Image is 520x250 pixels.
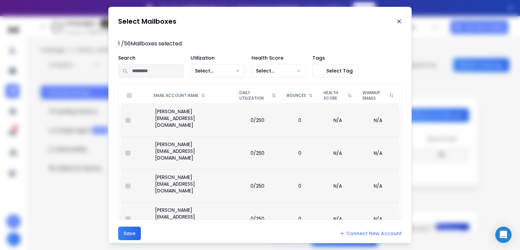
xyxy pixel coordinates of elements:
[118,227,141,240] button: Save
[285,183,314,189] p: 0
[340,230,402,237] a: Connect New Account
[285,117,314,124] p: 0
[234,104,281,137] td: 0/250
[312,55,359,61] p: Tags
[285,215,314,222] p: 0
[322,117,353,124] p: N/A
[322,150,353,157] p: N/A
[239,90,269,101] p: DAILY UTILIZATION
[357,202,399,235] td: N/A
[322,215,353,222] p: N/A
[155,174,230,194] p: [PERSON_NAME][EMAIL_ADDRESS][DOMAIN_NAME]
[155,108,230,128] p: [PERSON_NAME][EMAIL_ADDRESS][DOMAIN_NAME]
[324,90,345,101] p: HEALTH SCORE
[155,141,230,161] p: [PERSON_NAME][EMAIL_ADDRESS][DOMAIN_NAME]
[234,169,281,202] td: 0/250
[285,150,314,157] p: 0
[234,202,281,235] td: 0/250
[252,64,306,78] button: Select...
[322,183,353,189] p: N/A
[118,17,176,26] h1: Select Mailboxes
[118,55,184,61] p: Search
[495,227,512,243] div: Open Intercom Messenger
[357,169,399,202] td: N/A
[118,40,402,48] p: 1 / 56 Mailboxes selected
[155,207,230,227] p: [PERSON_NAME][EMAIL_ADDRESS][DOMAIN_NAME]
[234,137,281,169] td: 0/250
[312,64,359,78] button: Select Tag
[191,64,245,78] button: Select...
[252,55,306,61] p: Health Score
[363,90,387,101] p: WARMUP EMAILS
[357,137,399,169] td: N/A
[154,93,229,98] div: EMAIL ACCOUNT NAME
[287,93,306,98] p: BOUNCES
[357,104,399,137] td: N/A
[191,55,245,61] p: Utilization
